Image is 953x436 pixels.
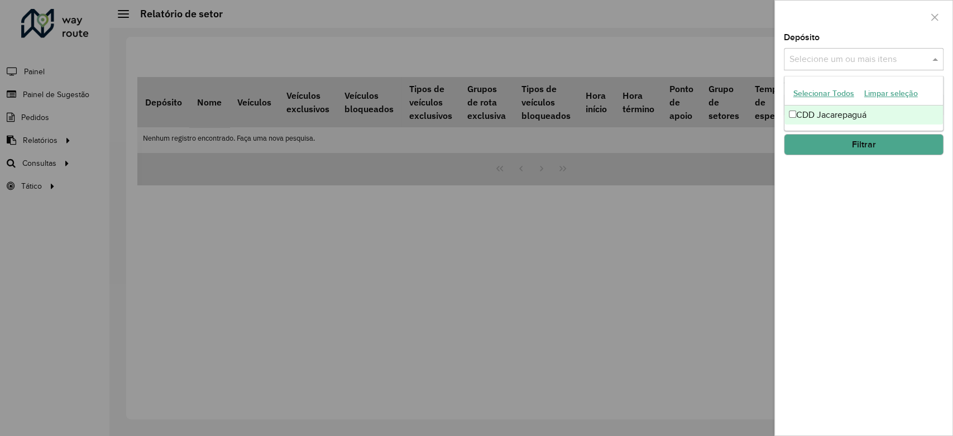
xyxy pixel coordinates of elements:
[784,134,944,155] button: Filtrar
[784,106,943,124] div: CDD Jacarepaguá
[859,85,923,102] button: Limpar seleção
[788,85,859,102] button: Selecionar Todos
[784,31,820,44] label: Depósito
[784,76,944,131] ng-dropdown-panel: Options list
